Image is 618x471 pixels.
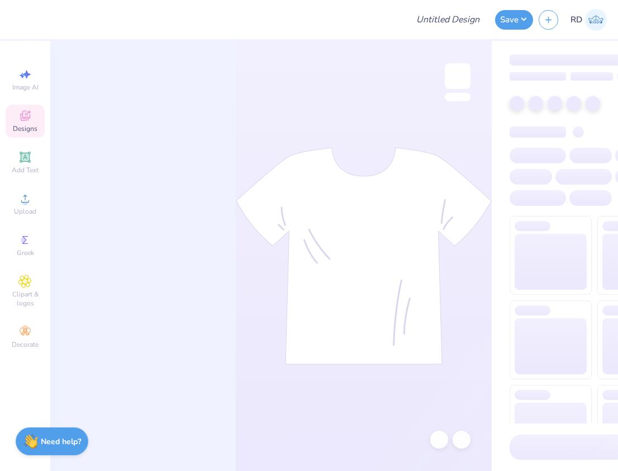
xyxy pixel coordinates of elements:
[236,147,492,365] img: tee-skeleton.svg
[571,13,582,26] span: RD
[12,166,39,175] span: Add Text
[12,340,39,349] span: Decorate
[14,207,36,216] span: Upload
[41,436,81,447] strong: Need help?
[571,9,607,31] a: RD
[6,290,45,308] span: Clipart & logos
[495,10,533,30] button: Save
[585,9,607,31] img: Rommel Del Rosario
[13,124,37,133] span: Designs
[407,8,489,31] input: Untitled Design
[17,248,34,257] span: Greek
[12,83,39,92] span: Image AI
